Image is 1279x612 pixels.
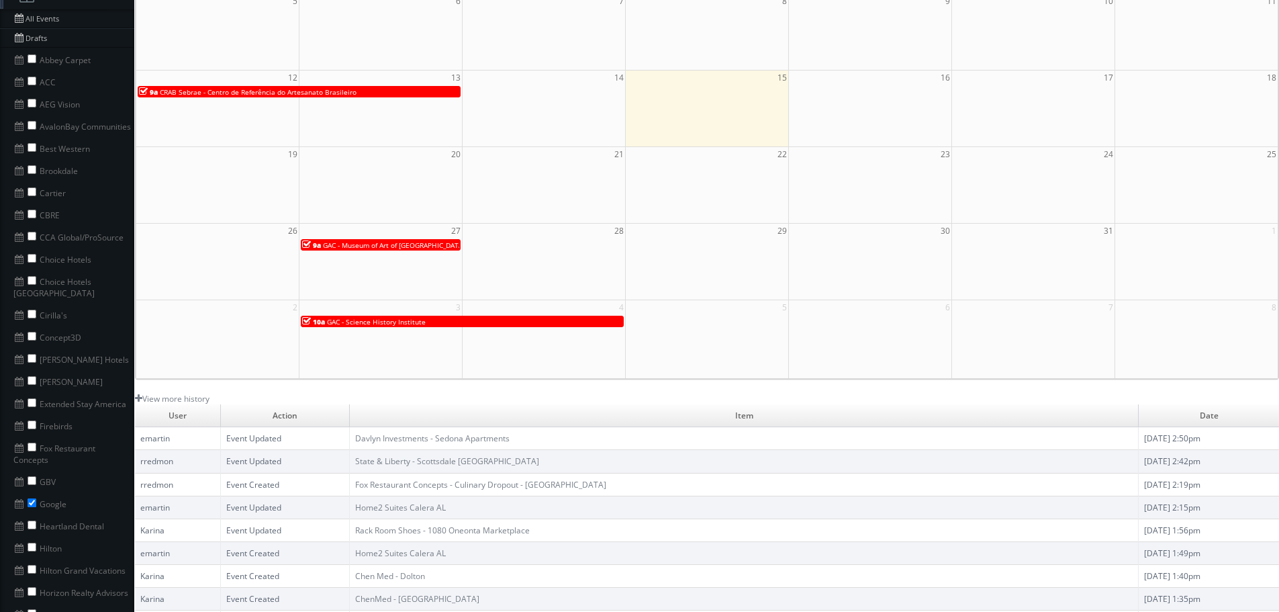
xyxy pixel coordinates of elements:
[618,300,625,314] span: 4
[1139,496,1279,519] td: [DATE] 2:15pm
[1139,427,1279,450] td: [DATE] 2:50pm
[455,300,462,314] span: 3
[291,300,299,314] span: 2
[939,71,951,85] span: 16
[355,455,539,467] a: State & Liberty - Scottsdale [GEOGRAPHIC_DATA]
[135,588,220,611] td: Karina
[450,71,462,85] span: 13
[1270,300,1278,314] span: 8
[776,71,788,85] span: 15
[613,71,625,85] span: 14
[287,224,299,238] span: 26
[1139,404,1279,427] td: Date
[1270,224,1278,238] span: 1
[613,147,625,161] span: 21
[220,519,350,541] td: Event Updated
[355,479,606,490] a: Fox Restaurant Concepts - Culinary Dropout - [GEOGRAPHIC_DATA]
[220,473,350,496] td: Event Created
[135,404,220,427] td: User
[1102,71,1115,85] span: 17
[220,427,350,450] td: Event Updated
[139,87,158,97] span: 9a
[1139,565,1279,588] td: [DATE] 1:40pm
[302,241,321,250] span: 9a
[1139,542,1279,565] td: [DATE] 1:49pm
[220,565,350,588] td: Event Created
[220,496,350,519] td: Event Updated
[135,393,209,404] a: View more history
[939,224,951,238] span: 30
[1102,147,1115,161] span: 24
[160,87,357,97] span: CRAB Sebrae - Centro de Referência do Artesanato Brasileiro
[350,404,1139,427] td: Item
[220,588,350,611] td: Event Created
[776,147,788,161] span: 22
[355,525,530,536] a: Rack Room Shoes - 1080 Oneonta Marketplace
[944,300,951,314] span: 6
[1139,473,1279,496] td: [DATE] 2:19pm
[1107,300,1115,314] span: 7
[355,548,446,559] a: Home2 Suites Calera AL
[135,450,220,473] td: rredmon
[355,570,425,582] a: Chen Med - Dolton
[355,502,446,513] a: Home2 Suites Calera AL
[135,542,220,565] td: emartin
[1139,519,1279,541] td: [DATE] 1:56pm
[135,496,220,519] td: emartin
[135,473,220,496] td: rredmon
[450,147,462,161] span: 20
[287,71,299,85] span: 12
[1102,224,1115,238] span: 31
[323,241,567,250] span: GAC - Museum of Art of [GEOGRAPHIC_DATA][PERSON_NAME] (second shoot)
[1139,450,1279,473] td: [DATE] 2:42pm
[1139,588,1279,611] td: [DATE] 1:35pm
[355,433,510,444] a: Davlyn Investments - Sedona Apartments
[287,147,299,161] span: 19
[135,519,220,541] td: Karina
[1266,71,1278,85] span: 18
[220,542,350,565] td: Event Created
[355,593,479,605] a: ChenMed - [GEOGRAPHIC_DATA]
[135,565,220,588] td: Karina
[613,224,625,238] span: 28
[220,404,350,427] td: Action
[135,427,220,450] td: emartin
[302,317,325,326] span: 10a
[327,317,426,326] span: GAC - Science History Institute
[939,147,951,161] span: 23
[220,450,350,473] td: Event Updated
[781,300,788,314] span: 5
[450,224,462,238] span: 27
[776,224,788,238] span: 29
[1266,147,1278,161] span: 25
